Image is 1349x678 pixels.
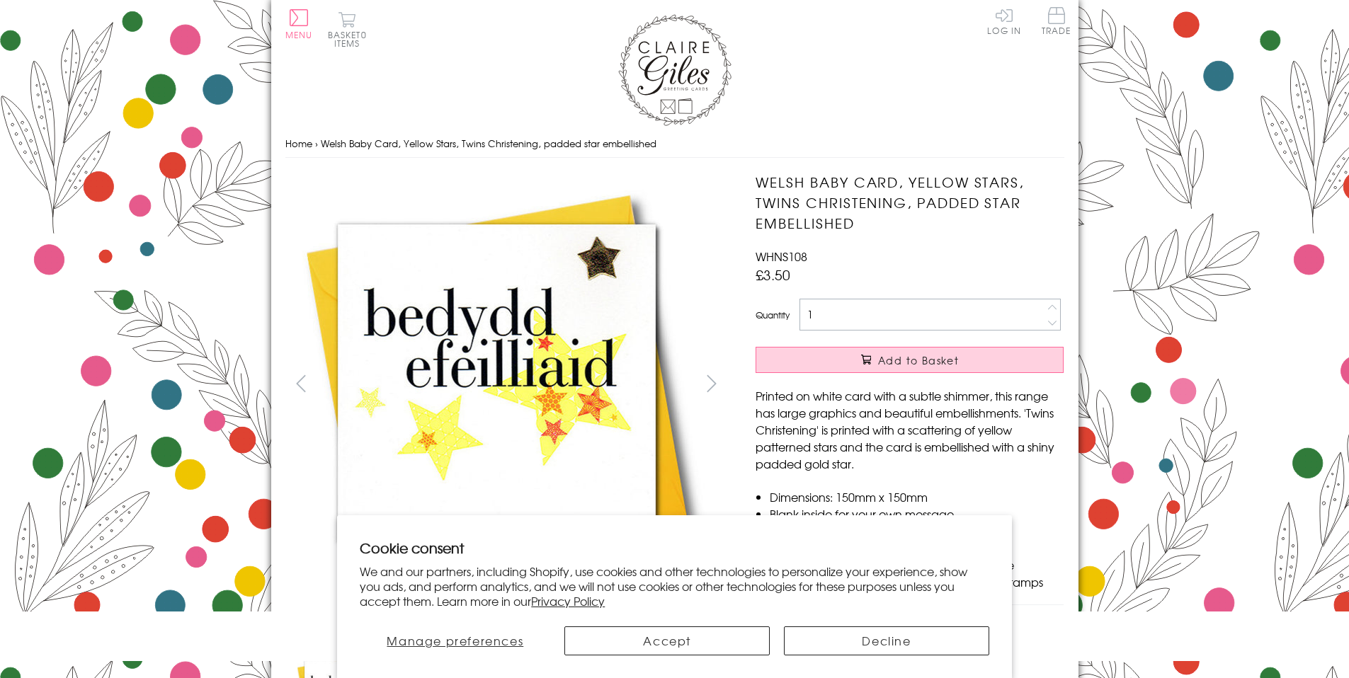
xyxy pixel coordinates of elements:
button: Manage preferences [360,626,550,655]
li: Blank inside for your own message [770,505,1064,522]
span: Add to Basket [878,353,959,367]
span: £3.50 [756,265,790,285]
button: Decline [784,626,989,655]
a: Trade [1042,7,1071,38]
a: Log In [987,7,1021,35]
p: Printed on white card with a subtle shimmer, this range has large graphics and beautiful embellis... [756,387,1064,472]
img: Welsh Baby Card, Yellow Stars, Twins Christening, padded star embellished [285,172,710,597]
h2: Cookie consent [360,538,989,558]
h1: Welsh Baby Card, Yellow Stars, Twins Christening, padded star embellished [756,172,1064,233]
span: 0 items [334,28,367,50]
button: next [695,367,727,399]
span: Menu [285,28,313,41]
button: Menu [285,9,313,39]
button: Add to Basket [756,347,1064,373]
span: › [315,137,318,150]
a: Home [285,137,312,150]
button: Accept [564,626,770,655]
button: prev [285,367,317,399]
span: WHNS108 [756,248,807,265]
li: Dimensions: 150mm x 150mm [770,488,1064,505]
p: We and our partners, including Shopify, use cookies and other technologies to personalize your ex... [360,564,989,608]
button: Basket0 items [328,11,367,47]
span: Manage preferences [387,632,523,649]
nav: breadcrumbs [285,130,1064,159]
img: Claire Giles Greetings Cards [618,14,732,126]
label: Quantity [756,309,790,321]
span: Welsh Baby Card, Yellow Stars, Twins Christening, padded star embellished [321,137,656,150]
span: Trade [1042,7,1071,35]
a: Privacy Policy [531,592,605,609]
